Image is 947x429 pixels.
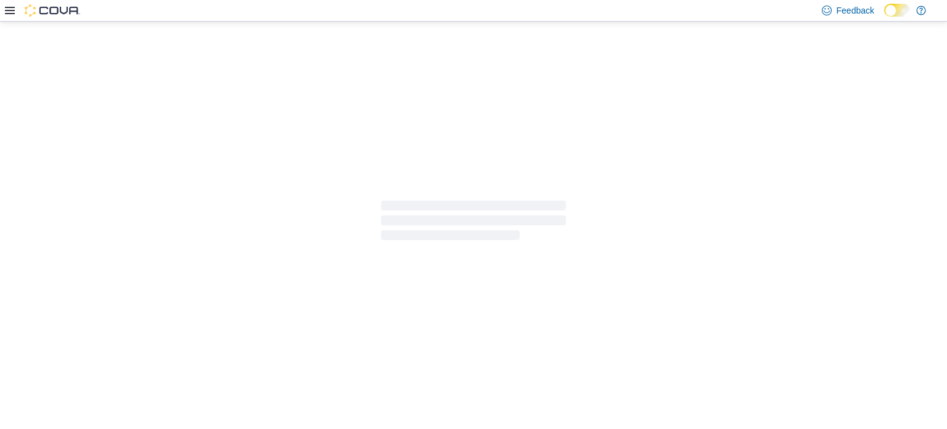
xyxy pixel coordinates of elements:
img: Cova [25,4,80,17]
span: Feedback [837,4,874,17]
span: Loading [381,203,566,243]
input: Dark Mode [884,4,910,17]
